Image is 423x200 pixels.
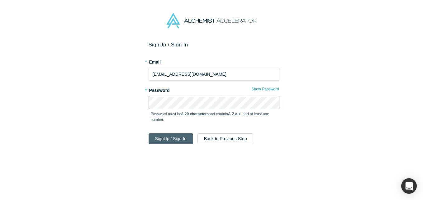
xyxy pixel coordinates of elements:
h2: Sign Up / Sign In [149,41,279,48]
label: Email [149,57,279,65]
p: Password must be and contain , , and at least one number. [151,111,277,122]
strong: 8-20 characters [181,112,209,116]
label: Password [149,85,279,94]
button: Show Password [251,85,279,93]
strong: a-z [235,112,240,116]
strong: A-Z [228,112,234,116]
img: Alchemist Accelerator Logo [167,13,256,28]
button: SignUp / Sign In [149,133,193,144]
button: Back to Previous Step [197,133,254,144]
